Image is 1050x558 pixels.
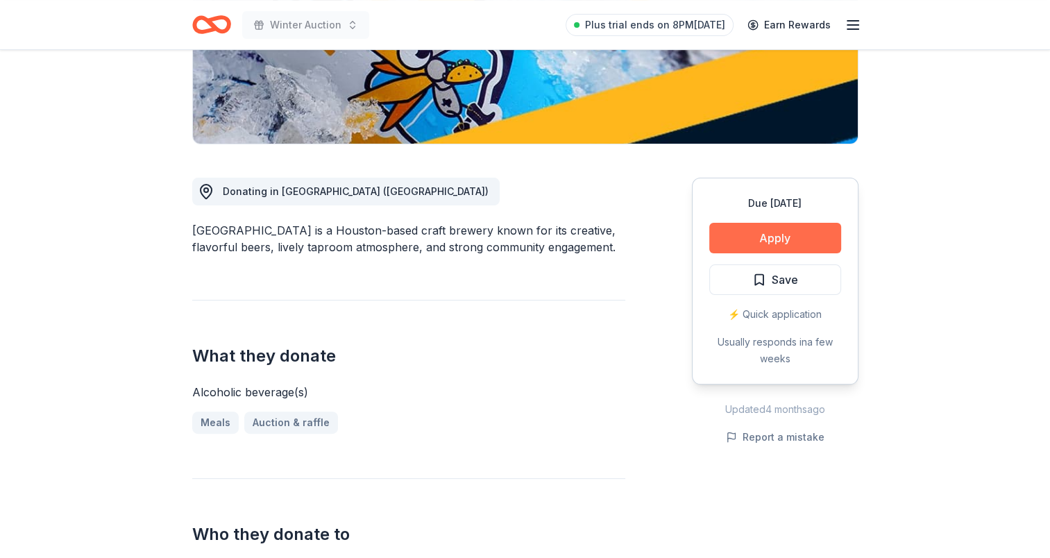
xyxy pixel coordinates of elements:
[692,401,858,418] div: Updated 4 months ago
[709,195,841,212] div: Due [DATE]
[242,11,369,39] button: Winter Auction
[709,334,841,367] div: Usually responds in a few weeks
[726,429,824,446] button: Report a mistake
[709,264,841,295] button: Save
[192,345,625,367] h2: What they donate
[739,12,839,37] a: Earn Rewards
[223,185,489,197] span: Donating in [GEOGRAPHIC_DATA] ([GEOGRAPHIC_DATA])
[192,8,231,41] a: Home
[585,17,725,33] span: Plus trial ends on 8PM[DATE]
[192,412,239,434] a: Meals
[709,223,841,253] button: Apply
[192,523,625,546] h2: Who they donate to
[244,412,338,434] a: Auction & raffle
[270,17,341,33] span: Winter Auction
[709,306,841,323] div: ⚡️ Quick application
[772,271,798,289] span: Save
[192,384,625,400] div: Alcoholic beverage(s)
[566,14,734,36] a: Plus trial ends on 8PM[DATE]
[192,222,625,255] div: [GEOGRAPHIC_DATA] is a Houston-based craft brewery known for its creative, flavorful beers, livel...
